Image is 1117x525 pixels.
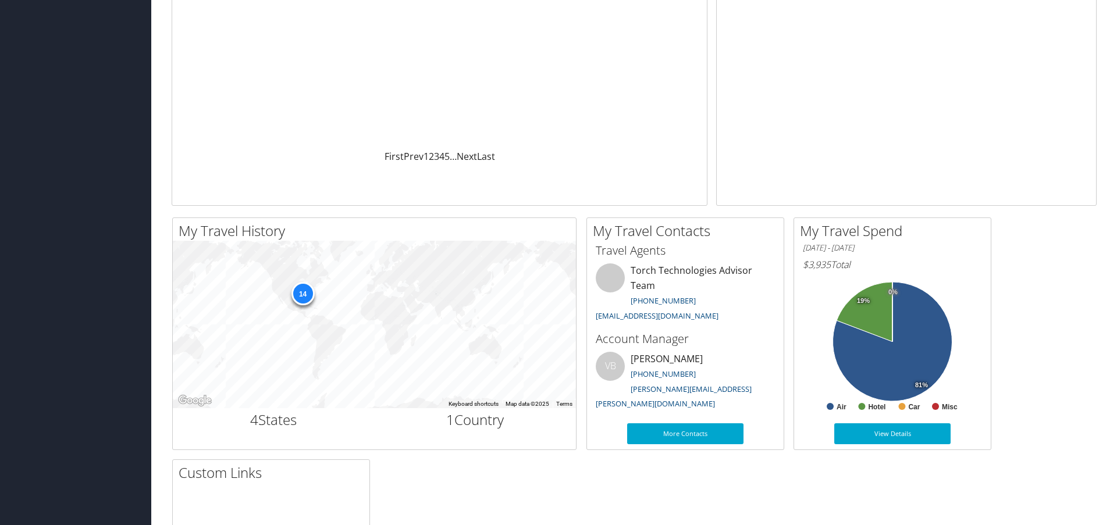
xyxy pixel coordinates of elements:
li: Torch Technologies Advisor Team [590,263,781,326]
h2: My Travel Contacts [593,221,784,241]
a: 2 [429,150,434,163]
tspan: 81% [915,381,928,388]
text: Misc [942,403,958,411]
h2: My Travel History [179,221,576,241]
a: More Contacts [627,423,744,444]
a: [PERSON_NAME][EMAIL_ADDRESS][PERSON_NAME][DOMAIN_NAME] [596,384,752,409]
a: Prev [404,150,424,163]
h2: Country [383,410,568,430]
img: Google [176,393,214,408]
a: Next [457,150,477,163]
div: 14 [291,282,314,305]
a: First [385,150,404,163]
h3: Account Manager [596,331,775,347]
a: Terms (opens in new tab) [556,401,572,407]
h2: My Travel Spend [800,221,991,241]
div: VB [596,352,625,381]
h6: Total [803,258,982,271]
h6: [DATE] - [DATE] [803,242,982,253]
a: [PHONE_NUMBER] [631,369,696,379]
span: Map data ©2025 [506,401,549,407]
a: 5 [444,150,450,163]
a: View Details [834,423,951,444]
h2: Custom Links [179,463,369,483]
a: 3 [434,150,439,163]
button: Keyboard shortcuts [449,400,499,408]
a: Last [477,150,495,163]
a: 1 [424,150,429,163]
a: Open this area in Google Maps (opens a new window) [176,393,214,408]
tspan: 0% [888,288,898,295]
span: 1 [446,410,454,429]
tspan: 19% [857,297,870,304]
text: Hotel [868,403,885,411]
h2: States [182,410,366,430]
span: … [450,150,457,163]
span: $3,935 [803,258,831,271]
a: [EMAIL_ADDRESS][DOMAIN_NAME] [596,310,718,321]
li: [PERSON_NAME] [590,352,781,414]
text: Car [908,403,920,411]
text: Air [837,403,846,411]
a: 4 [439,150,444,163]
h3: Travel Agents [596,242,775,259]
span: 4 [250,410,258,429]
a: [PHONE_NUMBER] [631,295,696,306]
